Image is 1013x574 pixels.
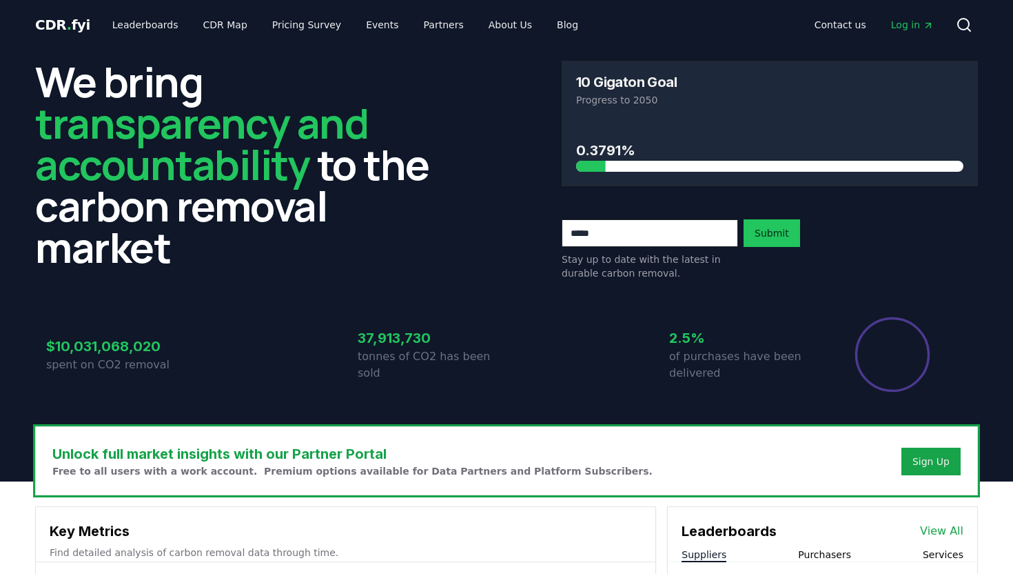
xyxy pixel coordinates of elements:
[101,12,589,37] nav: Main
[804,12,945,37] nav: Main
[854,316,931,393] div: Percentage of sales delivered
[261,12,352,37] a: Pricing Survey
[355,12,409,37] a: Events
[35,95,368,192] span: transparency and accountability
[478,12,543,37] a: About Us
[50,521,642,542] h3: Key Metrics
[52,444,653,464] h3: Unlock full market insights with our Partner Portal
[912,455,950,468] a: Sign Up
[669,328,818,348] h3: 2.5%
[576,93,963,107] p: Progress to 2050
[891,18,934,32] span: Log in
[101,12,190,37] a: Leaderboards
[50,546,642,560] p: Find detailed analysis of carbon removal data through time.
[546,12,589,37] a: Blog
[804,12,877,37] a: Contact us
[923,548,963,562] button: Services
[920,523,963,540] a: View All
[901,448,961,475] button: Sign Up
[358,348,506,382] p: tonnes of CO2 has been sold
[880,12,945,37] a: Log in
[669,348,818,382] p: of purchases have been delivered
[192,12,258,37] a: CDR Map
[576,140,963,161] h3: 0.3791%
[413,12,475,37] a: Partners
[52,464,653,478] p: Free to all users with a work account. Premium options available for Data Partners and Platform S...
[35,15,90,34] a: CDR.fyi
[35,61,451,268] h2: We bring to the carbon removal market
[35,17,90,33] span: CDR fyi
[46,357,195,373] p: spent on CO2 removal
[576,75,677,89] h3: 10 Gigaton Goal
[67,17,72,33] span: .
[682,521,777,542] h3: Leaderboards
[358,328,506,348] h3: 37,913,730
[744,219,800,247] button: Submit
[682,548,726,562] button: Suppliers
[798,548,851,562] button: Purchasers
[46,336,195,357] h3: $10,031,068,020
[562,253,738,280] p: Stay up to date with the latest in durable carbon removal.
